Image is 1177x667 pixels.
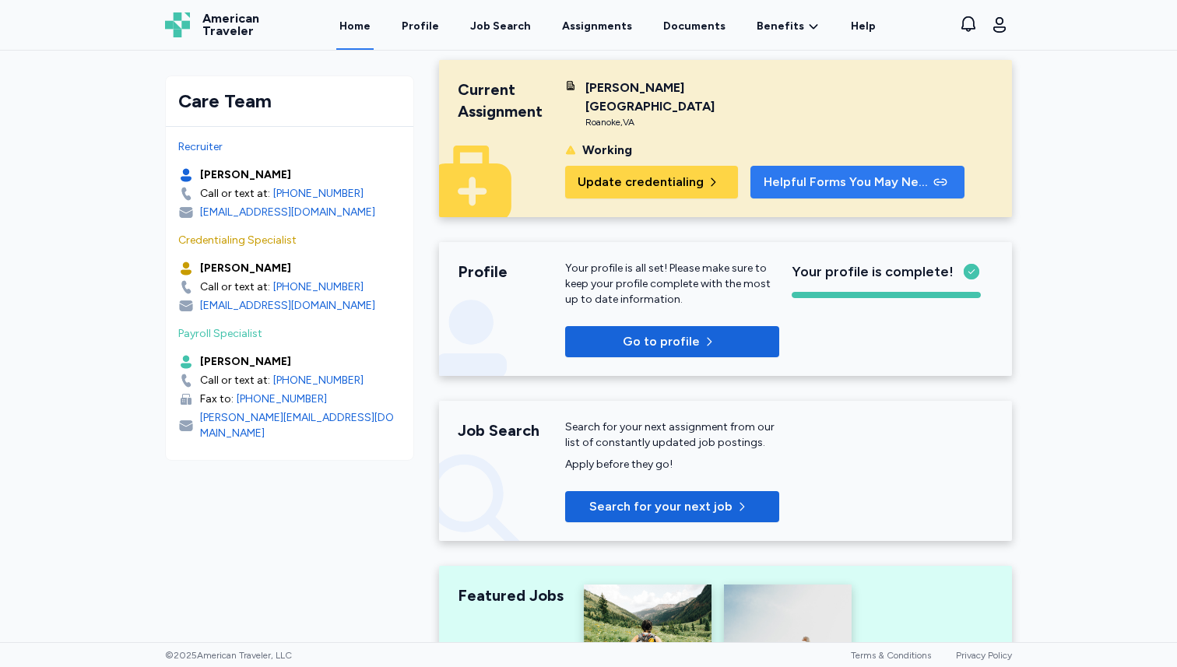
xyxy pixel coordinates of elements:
div: Current Assignment [458,79,565,122]
div: Credentialing Specialist [178,233,401,248]
div: Call or text at: [200,279,270,295]
div: Care Team [178,89,401,114]
div: Payroll Specialist [178,326,401,342]
a: Benefits [757,19,820,34]
a: Home [336,2,374,50]
a: [PHONE_NUMBER] [273,186,364,202]
a: [PHONE_NUMBER] [237,391,327,407]
span: Your profile is complete! [792,261,954,283]
a: [PHONE_NUMBER] [273,373,364,388]
span: American Traveler [202,12,259,37]
img: Logo [165,12,190,37]
button: Update credentialing [565,166,738,198]
a: Terms & Conditions [851,650,931,661]
div: Search for your next assignment from our list of constantly updated job postings. [565,420,779,451]
div: Call or text at: [200,186,270,202]
span: © 2025 American Traveler, LLC [165,649,292,662]
a: [PHONE_NUMBER] [273,279,364,295]
div: [EMAIL_ADDRESS][DOMAIN_NAME] [200,205,375,220]
button: Go to profile [565,326,779,357]
div: Working [582,141,632,160]
span: Go to profile [623,332,700,351]
span: Search for your next job [589,497,733,516]
button: Helpful Forms You May Need [750,166,964,198]
div: Apply before they go! [565,457,779,472]
div: Recruiter [178,139,401,155]
div: Featured Jobs [458,585,565,606]
div: [PERSON_NAME] [200,261,291,276]
span: Helpful Forms You May Need [764,173,930,191]
div: [PERSON_NAME][GEOGRAPHIC_DATA] [585,79,779,116]
div: Job Search [470,19,531,34]
a: Privacy Policy [956,650,1012,661]
div: Your profile is all set! Please make sure to keep your profile complete with the most up to date ... [565,261,779,307]
div: Job Search [458,420,565,441]
div: [PERSON_NAME] [200,167,291,183]
div: [PERSON_NAME][EMAIL_ADDRESS][DOMAIN_NAME] [200,410,401,441]
div: Fax to: [200,391,234,407]
div: [EMAIL_ADDRESS][DOMAIN_NAME] [200,298,375,314]
div: Roanoke , VA [585,116,779,128]
span: Update credentialing [578,173,704,191]
button: Search for your next job [565,491,779,522]
div: [PERSON_NAME] [200,354,291,370]
div: Call or text at: [200,373,270,388]
span: Benefits [757,19,804,34]
div: Profile [458,261,565,283]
